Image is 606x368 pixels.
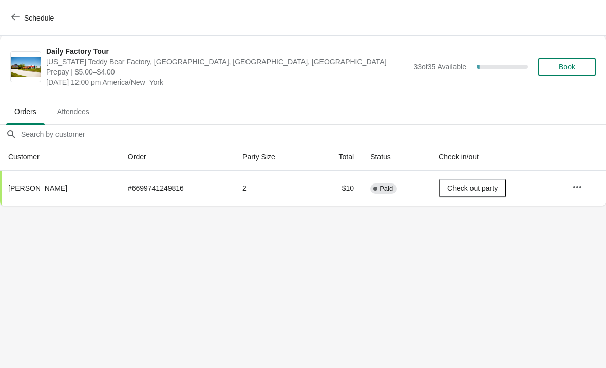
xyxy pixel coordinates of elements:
[538,58,596,76] button: Book
[8,184,67,192] span: [PERSON_NAME]
[234,171,312,206] td: 2
[11,57,41,77] img: Daily Factory Tour
[6,102,45,121] span: Orders
[447,184,498,192] span: Check out party
[24,14,54,22] span: Schedule
[5,9,62,27] button: Schedule
[413,63,466,71] span: 33 of 35 Available
[234,143,312,171] th: Party Size
[120,143,234,171] th: Order
[380,185,393,193] span: Paid
[49,102,98,121] span: Attendees
[362,143,430,171] th: Status
[46,77,408,87] span: [DATE] 12:00 pm America/New_York
[312,143,362,171] th: Total
[312,171,362,206] td: $10
[46,46,408,57] span: Daily Factory Tour
[430,143,564,171] th: Check in/out
[120,171,234,206] td: # 6699741249816
[21,125,606,143] input: Search by customer
[559,63,575,71] span: Book
[46,67,408,77] span: Prepay | $5.00–$4.00
[439,179,506,197] button: Check out party
[46,57,408,67] span: [US_STATE] Teddy Bear Factory, [GEOGRAPHIC_DATA], [GEOGRAPHIC_DATA], [GEOGRAPHIC_DATA]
